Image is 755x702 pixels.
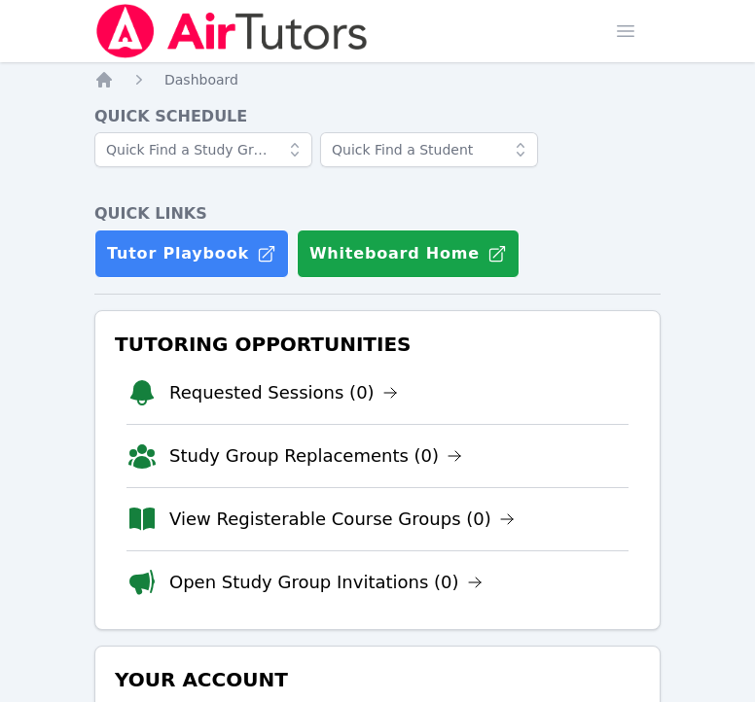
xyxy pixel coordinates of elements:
h3: Your Account [111,662,644,697]
nav: Breadcrumb [94,70,661,89]
a: Open Study Group Invitations (0) [169,569,483,596]
h4: Quick Schedule [94,105,661,128]
a: Requested Sessions (0) [169,379,398,406]
input: Quick Find a Study Group [94,132,312,167]
button: Whiteboard Home [297,229,520,278]
span: Dashboard [164,72,238,88]
a: View Registerable Course Groups (0) [169,506,515,533]
h4: Quick Links [94,202,661,226]
h3: Tutoring Opportunities [111,327,644,362]
a: Tutor Playbook [94,229,289,278]
input: Quick Find a Student [320,132,538,167]
a: Dashboard [164,70,238,89]
a: Study Group Replacements (0) [169,442,462,470]
img: Air Tutors [94,4,370,58]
